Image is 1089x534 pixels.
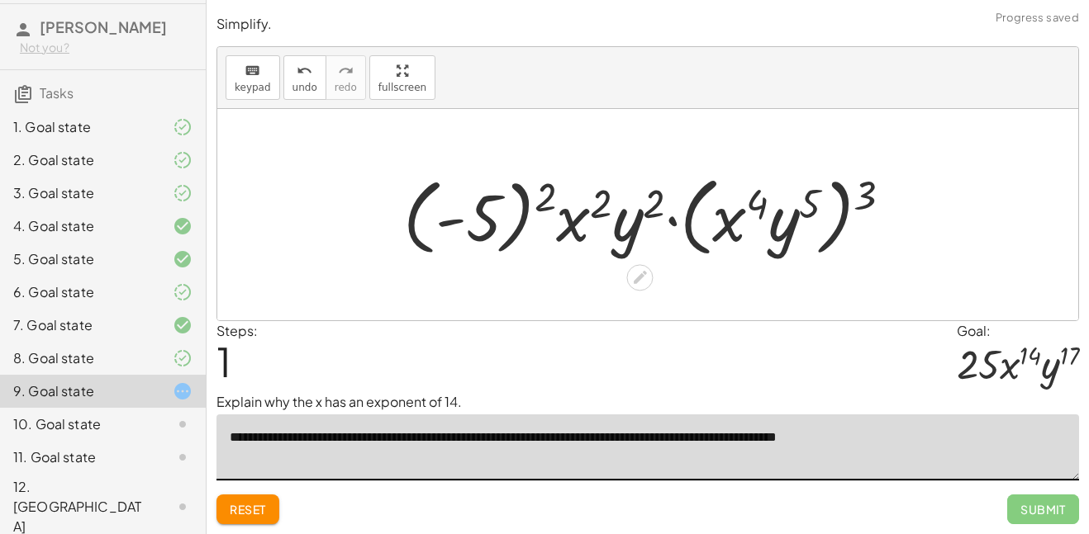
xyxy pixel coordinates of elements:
span: Tasks [40,84,74,102]
div: 4. Goal state [13,216,146,236]
div: 7. Goal state [13,315,146,335]
i: redo [338,61,354,81]
div: 2. Goal state [13,150,146,170]
i: Task not started. [173,497,193,517]
button: Reset [216,494,279,524]
div: 6. Goal state [13,282,146,302]
div: 5. Goal state [13,249,146,269]
div: Goal: [957,321,1079,341]
span: undo [292,82,317,93]
i: Task finished and part of it marked as correct. [173,183,193,203]
i: Task finished and part of it marked as correct. [173,282,193,302]
i: Task not started. [173,447,193,467]
i: Task finished and part of it marked as correct. [173,150,193,170]
div: 11. Goal state [13,447,146,467]
i: Task finished and part of it marked as correct. [173,117,193,137]
i: Task finished and correct. [173,216,193,236]
i: undo [297,61,312,81]
div: Edit math [626,264,653,291]
span: 1 [216,336,231,386]
span: keypad [235,82,271,93]
button: redoredo [326,55,366,100]
div: 8. Goal state [13,348,146,368]
p: Explain why the x has an exponent of 14. [216,392,1079,412]
div: Not you? [20,40,193,56]
button: fullscreen [369,55,435,100]
span: [PERSON_NAME] [40,17,167,36]
i: keyboard [245,61,260,81]
div: 10. Goal state [13,414,146,434]
i: Task finished and correct. [173,315,193,335]
i: Task finished and correct. [173,249,193,269]
div: 3. Goal state [13,183,146,203]
div: 1. Goal state [13,117,146,137]
p: Simplify. [216,15,1079,34]
span: Reset [230,502,266,517]
button: keyboardkeypad [226,55,280,100]
span: redo [335,82,357,93]
span: fullscreen [378,82,426,93]
i: Task not started. [173,414,193,434]
span: Progress saved [996,10,1079,26]
div: 9. Goal state [13,381,146,401]
button: undoundo [283,55,326,100]
i: Task finished and part of it marked as correct. [173,348,193,368]
label: Steps: [216,322,258,339]
i: Task started. [173,381,193,401]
